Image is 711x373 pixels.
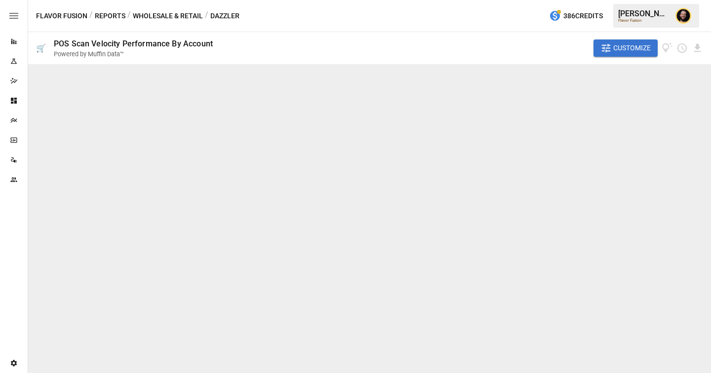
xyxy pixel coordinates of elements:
[618,9,670,18] div: [PERSON_NAME]
[95,10,125,22] button: Reports
[54,50,124,58] div: Powered by Muffin Data™
[127,10,131,22] div: /
[618,18,670,23] div: Flavor Fusion
[89,10,93,22] div: /
[133,10,203,22] button: Wholesale & Retail
[662,39,673,57] button: View documentation
[613,42,651,54] span: Customize
[36,10,87,22] button: Flavor Fusion
[36,43,46,53] div: 🛒
[593,39,658,57] button: Customize
[670,2,697,30] button: Ciaran Nugent
[692,42,703,54] button: Download report
[205,10,208,22] div: /
[676,42,688,54] button: Schedule report
[675,8,691,24] img: Ciaran Nugent
[545,7,607,25] button: 386Credits
[563,10,603,22] span: 386 Credits
[54,39,213,48] div: POS Scan Velocity Performance By Account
